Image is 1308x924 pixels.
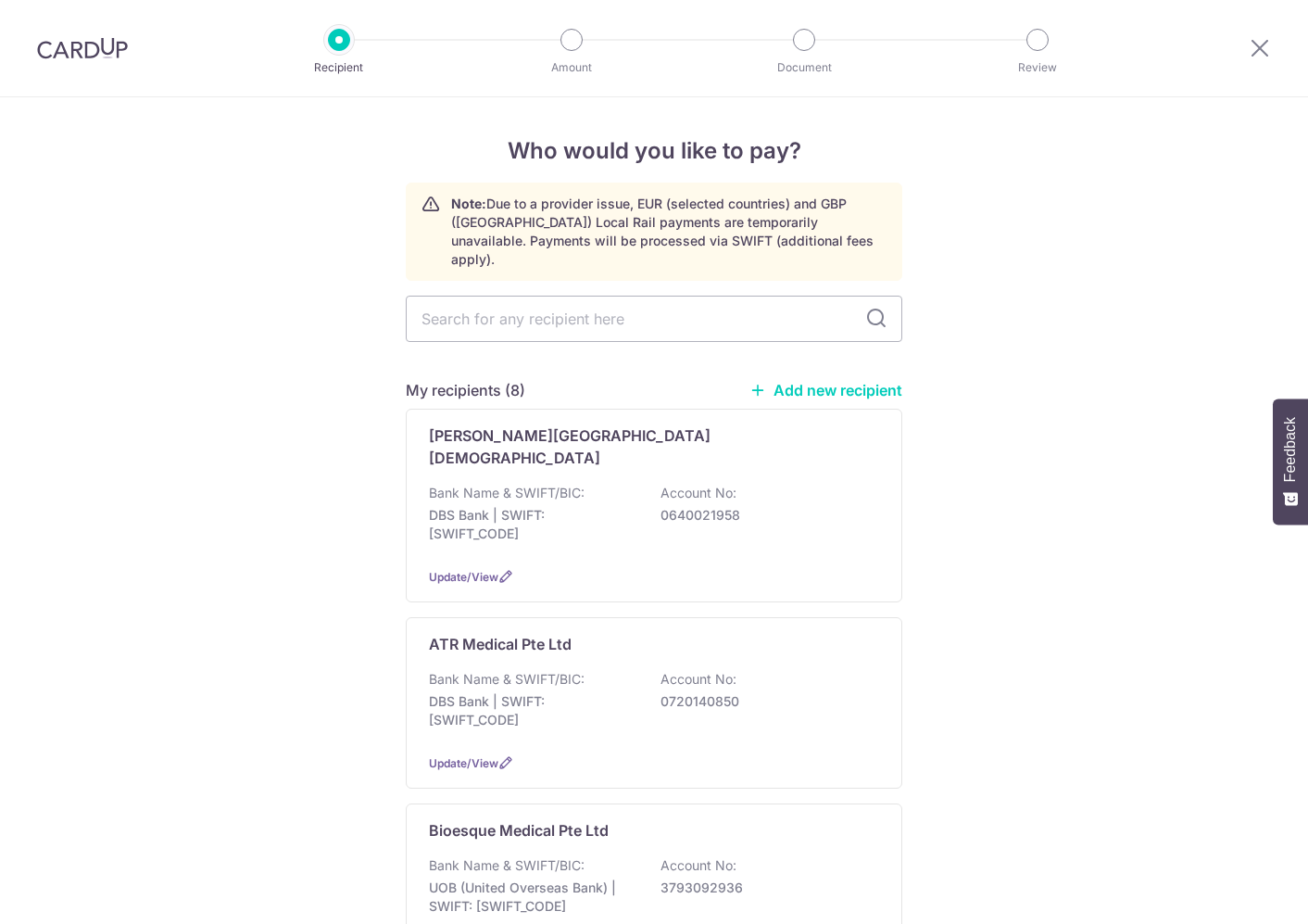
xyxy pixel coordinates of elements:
[429,633,572,655] p: ATR Medical Pte Ltd
[270,58,408,77] p: Recipient
[1282,417,1299,482] span: Feedback
[429,506,636,543] p: DBS Bank | SWIFT: [SWIFT_CODE]
[660,484,736,502] p: Account No:
[429,819,609,842] p: Bioesque Medical Pte Ltd
[451,195,887,269] p: Due to a provider issue, EUR (selected countries) and GBP ([GEOGRAPHIC_DATA]) Local Rail payments...
[429,670,585,689] p: Bank Name & SWIFT/BIC:
[736,58,873,77] p: Document
[429,484,585,502] p: Bank Name & SWIFT/BIC:
[429,692,636,729] p: DBS Bank | SWIFT: [SWIFT_CODE]
[969,58,1106,77] p: Review
[503,58,640,77] p: Amount
[660,506,868,525] p: 0640021958
[660,879,868,897] p: 3793092936
[1273,399,1308,525] button: Feedback - Show survey
[429,879,636,916] p: UOB (United Overseas Bank) | SWIFT: [SWIFT_CODE]
[429,570,498,584] a: Update/View
[406,134,902,168] h4: Who would you like to pay?
[660,692,868,711] p: 0720140850
[749,381,902,399] a: Add new recipient
[429,756,498,770] a: Update/View
[429,424,857,469] p: [PERSON_NAME][GEOGRAPHIC_DATA][DEMOGRAPHIC_DATA]
[429,856,585,875] p: Bank Name & SWIFT/BIC:
[406,379,525,401] h5: My recipients (8)
[451,196,486,211] strong: Note:
[660,670,736,689] p: Account No:
[406,296,902,342] input: Search for any recipient here
[660,856,736,875] p: Account No:
[37,37,128,59] img: CardUp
